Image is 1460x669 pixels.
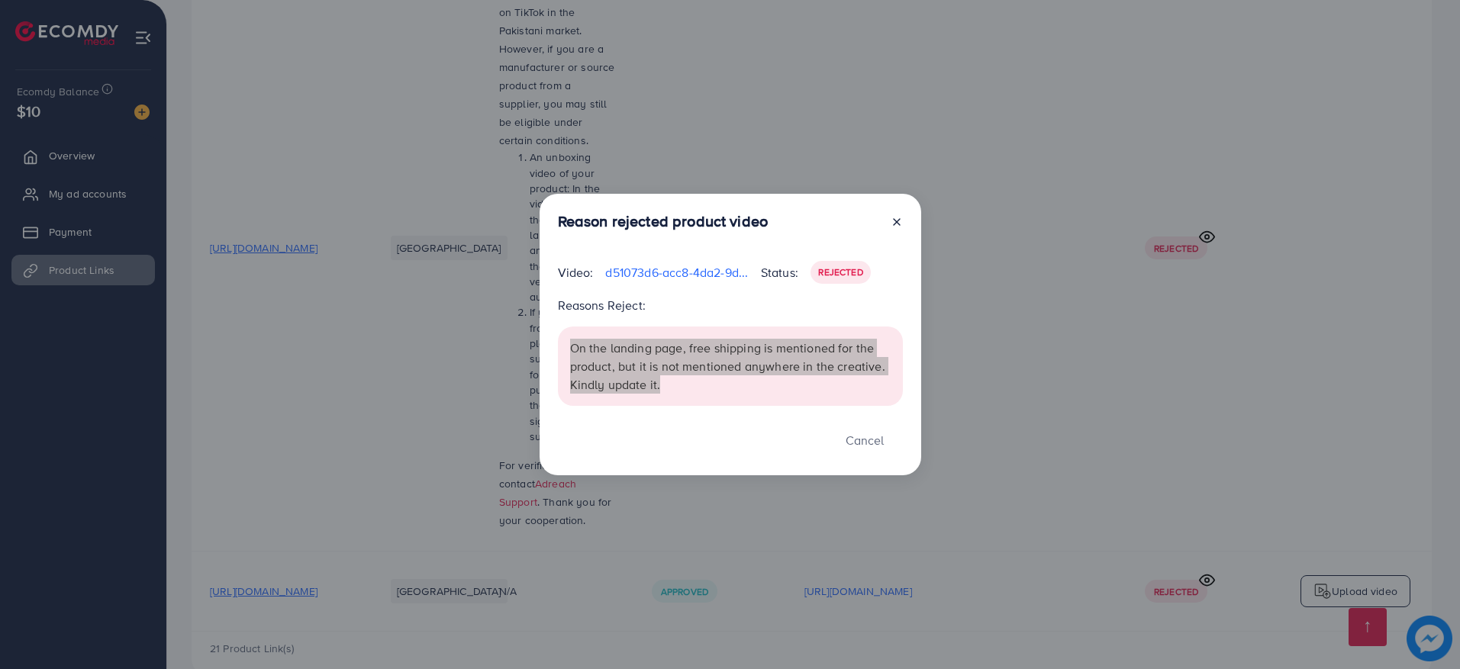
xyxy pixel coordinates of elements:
button: Cancel [827,424,903,457]
h3: Reason rejected product video [558,212,769,230]
p: Video: [558,263,594,281]
p: Status: [761,263,798,281]
p: Reasons Reject: [558,296,903,314]
p: On the landing page, free shipping is mentioned for the product, but it is not mentioned anywhere... [570,339,891,394]
p: d51073d6-acc8-4da2-9d71-56980c670f14-1759577403451.mp4 [605,263,748,281]
span: Rejected [818,265,862,278]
